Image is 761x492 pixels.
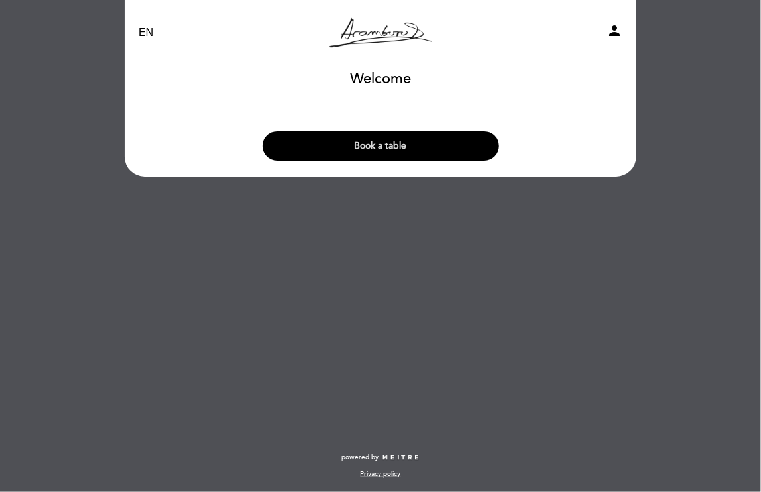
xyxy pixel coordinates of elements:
h1: Welcome [350,71,411,87]
a: Privacy policy [361,469,401,479]
a: powered by [341,453,420,462]
a: [PERSON_NAME] Resto [297,15,464,51]
img: MEITRE [382,455,420,461]
button: person [606,23,622,43]
i: person [606,23,622,39]
span: powered by [341,453,379,462]
button: Book a table [263,131,499,161]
